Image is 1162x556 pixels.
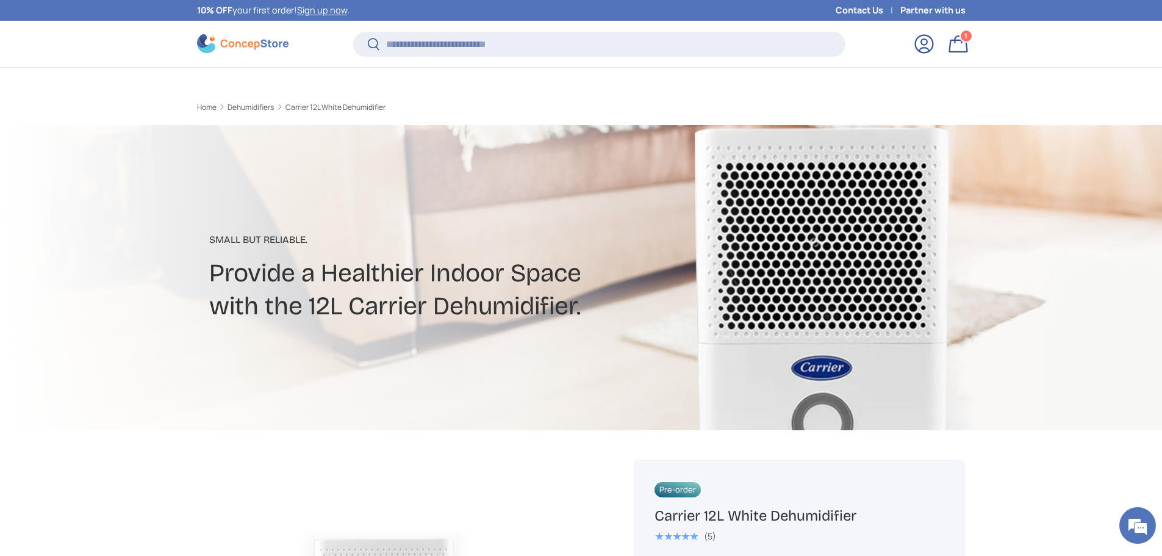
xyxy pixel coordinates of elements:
a: Contact Us [836,4,900,17]
a: Dehumidifiers [228,104,274,111]
a: Sign up now [297,4,347,16]
p: Small But Reliable. [209,233,678,247]
span: ★★★★★ [655,530,698,543]
div: 5.0 out of 5.0 stars [655,531,698,542]
span: Pre-order [655,482,701,497]
strong: 10% OFF [197,4,232,16]
a: 5.0 out of 5.0 stars (5) [655,529,716,542]
a: Home [197,104,217,111]
p: your first order! . [197,4,350,17]
a: Carrier 12L White Dehumidifier [285,104,386,111]
div: (5) [704,532,716,541]
span: 1 [964,31,967,40]
h2: Provide a Healthier Indoor Space with the 12L Carrier Dehumidifier. [209,257,678,323]
h1: Carrier 12L White Dehumidifier [655,507,944,525]
a: Partner with us [900,4,966,17]
nav: Breadcrumbs [197,102,604,113]
img: ConcepStore [197,34,289,53]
